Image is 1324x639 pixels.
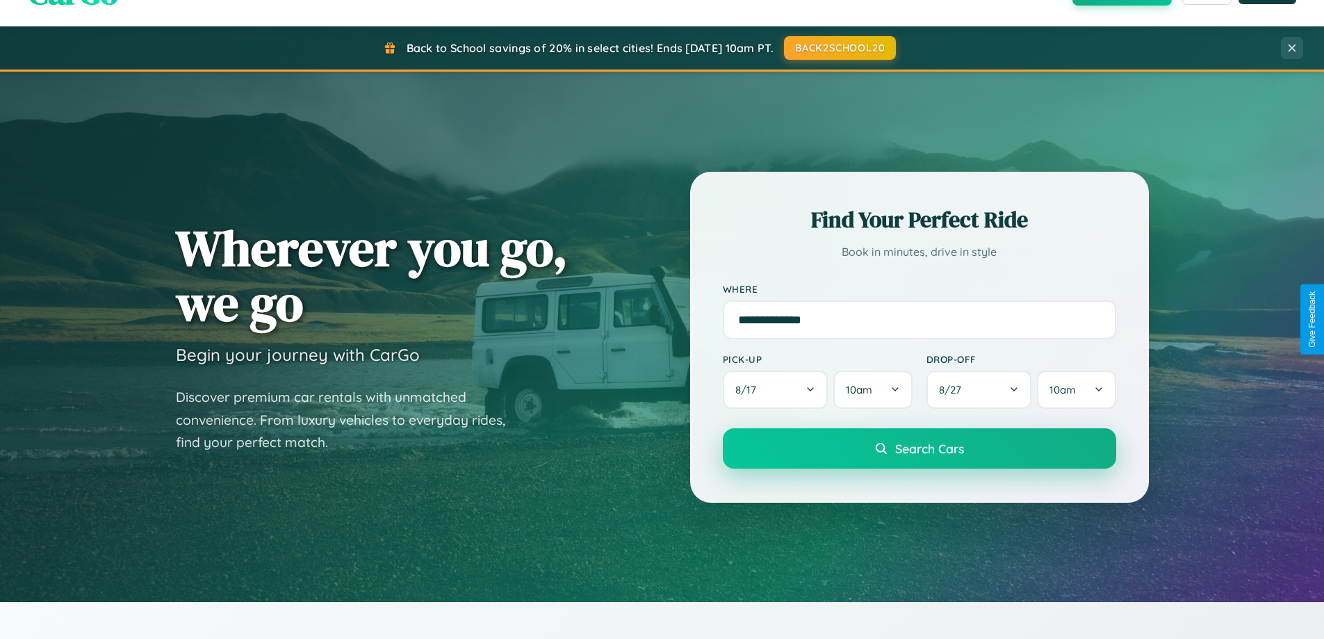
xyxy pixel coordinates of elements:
label: Where [723,283,1116,295]
button: Search Cars [723,428,1116,469]
label: Drop-off [926,353,1116,365]
button: 8/27 [926,371,1032,409]
span: 10am [846,383,872,396]
span: 8 / 27 [939,383,968,396]
label: Pick-up [723,353,913,365]
span: Back to School savings of 20% in select cities! Ends [DATE] 10am PT. [407,41,774,55]
span: 10am [1049,383,1076,396]
span: 8 / 17 [735,383,763,396]
button: 10am [1037,371,1115,409]
p: Book in minutes, drive in style [723,242,1116,262]
p: Discover premium car rentals with unmatched convenience. From luxury vehicles to everyday rides, ... [176,386,523,454]
span: Search Cars [895,441,964,456]
button: 10am [833,371,912,409]
div: Give Feedback [1307,291,1317,348]
button: BACK2SCHOOL20 [784,36,896,60]
h2: Find Your Perfect Ride [723,204,1116,235]
h3: Begin your journey with CarGo [176,344,420,365]
h1: Wherever you go, we go [176,220,568,330]
button: 8/17 [723,371,828,409]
